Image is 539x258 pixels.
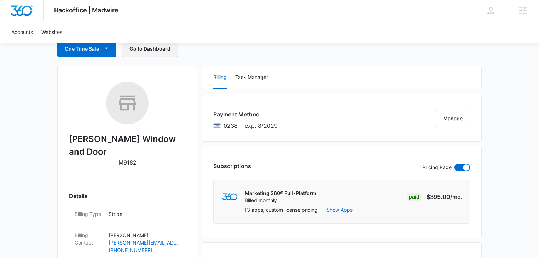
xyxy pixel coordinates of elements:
button: Task Manager [235,66,268,89]
span: Details [69,192,88,200]
div: Billing TypeStripe [69,206,186,227]
span: Backoffice | Madwire [54,6,118,14]
p: M9182 [118,158,137,167]
button: Billing [213,66,227,89]
p: 13 apps, custom license pricing [244,206,318,213]
a: [PERSON_NAME][EMAIL_ADDRESS][DOMAIN_NAME] [109,239,180,246]
span: /mo. [450,193,463,200]
h3: Subscriptions [213,162,251,170]
p: Billed monthly [245,197,317,204]
button: Show Apps [326,206,353,213]
img: marketing360Logo [222,193,237,201]
span: Visa ending with [224,121,238,130]
a: [PHONE_NUMBER] [109,246,180,254]
dt: Billing Type [75,210,103,218]
dt: Billing Contact [75,231,103,246]
p: Marketing 360® Full-Platform [245,190,317,197]
a: Accounts [7,21,37,43]
button: Manage [436,110,470,127]
p: $395.00 [427,193,463,201]
button: Go to Dashboard [122,40,178,57]
p: [PERSON_NAME] [109,231,180,239]
p: Pricing Page [422,164,452,171]
div: Paid [407,193,422,201]
h2: [PERSON_NAME] Window and Door [69,133,186,158]
p: Stripe [109,210,180,218]
a: Websites [37,21,66,43]
span: exp. 8/2029 [245,121,278,130]
h3: Payment Method [213,110,278,119]
button: One Time Sale [57,40,116,57]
